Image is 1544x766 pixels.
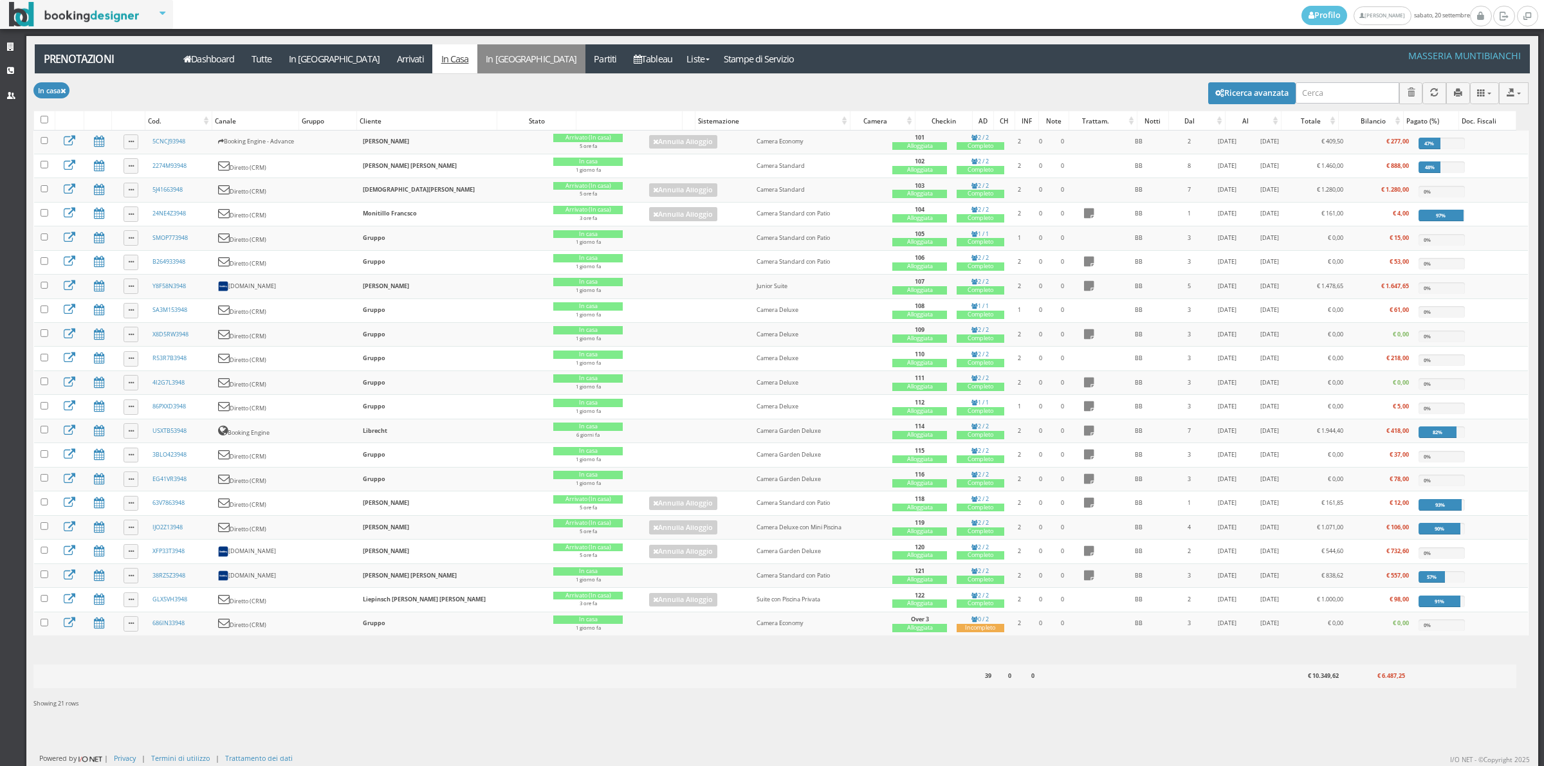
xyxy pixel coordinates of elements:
a: USXTB53948 [152,426,187,435]
div: 0% [1419,258,1436,269]
b: 108 [915,302,924,310]
td: Camera Standard con Patio [752,250,888,274]
td: € 0,00 [1289,370,1348,394]
td: 2 [1009,130,1030,154]
a: 2 / 2Completo [957,350,1004,367]
button: Export [1499,82,1529,104]
div: Alloggiata [892,262,947,271]
td: [DATE] [1249,250,1289,274]
td: Camera Standard [752,178,888,202]
b: 104 [915,205,924,214]
a: Privacy [114,753,136,763]
a: SMOP773948 [152,233,188,242]
small: 1 giorno fa [576,287,601,293]
b: 102 [915,157,924,165]
div: In casa [553,158,623,166]
input: Cerca [1296,82,1399,104]
td: [DATE] [1249,347,1289,370]
a: 686IN33948 [152,619,185,627]
td: [DATE] [1205,226,1249,250]
b: 101 [915,133,924,141]
a: 3BLO423948 [152,450,187,459]
td: 0 [1051,154,1074,178]
td: 3 [1173,226,1205,250]
div: Completo [957,359,1004,367]
a: 2 / 2Completo [957,495,1004,512]
div: Alloggiata [892,334,947,343]
td: 0 [1030,154,1051,178]
td: 1 [1009,226,1030,250]
a: 2 / 2Completo [957,277,1004,295]
div: Completo [957,383,1004,391]
td: 0 [1030,178,1051,202]
td: [DATE] [1205,130,1249,154]
div: Gruppo [299,112,356,130]
a: IJO2Z13948 [152,523,183,531]
div: Sistemazione [695,112,850,130]
td: BB [1105,370,1173,394]
div: Arrivato (In casa) [553,206,623,214]
td: 0 [1051,226,1074,250]
td: Camera Standard con Patio [752,226,888,250]
td: 0 [1051,178,1074,202]
small: 1 giorno fa [576,311,601,318]
div: Trattam. [1069,112,1137,130]
b: € 888,00 [1386,161,1409,170]
td: 0 [1051,323,1074,347]
td: Diretto (CRM) [214,347,300,370]
td: BB [1105,202,1173,226]
a: X8D5RW3948 [152,330,188,338]
div: Pagato (%) [1404,112,1458,130]
td: 3 [1173,250,1205,274]
a: [PERSON_NAME] [1354,6,1411,25]
img: 7STAjs-WNfZHmYllyLag4gdhmHm8JrbmzVrznejwAeLEbpu0yDt-GlJaDipzXAZBN18=w300 [218,281,228,291]
b: € 277,00 [1386,137,1409,145]
td: 0 [1030,347,1051,370]
td: [DATE] [1249,178,1289,202]
td: [DATE] [1249,275,1289,298]
td: € 0,00 [1289,298,1348,322]
b: 111 [915,374,924,382]
td: 0 [1051,370,1074,394]
div: 97% [1419,210,1464,221]
div: Completo [957,479,1004,488]
td: 0 [1051,130,1074,154]
div: Incompleto [957,624,1004,632]
small: 1 giorno fa [576,263,601,269]
div: Completo [957,142,1004,150]
td: [DATE] [1205,370,1249,394]
td: € 0,00 [1289,226,1348,250]
b: Gruppo [363,330,385,338]
div: Completo [957,238,1004,246]
a: Y8F58N3948 [152,282,186,290]
td: 0 [1051,250,1074,274]
div: Completo [957,334,1004,343]
td: Booking Engine - Advance [214,130,300,154]
h4: Masseria Muntibianchi [1408,50,1521,61]
div: In casa [553,278,623,286]
td: Diretto (CRM) [214,178,300,202]
td: 0 [1051,275,1074,298]
a: Tableau [625,44,681,73]
div: In casa [553,351,623,359]
div: Totale [1282,112,1338,130]
td: BB [1105,347,1173,370]
td: [DATE] [1249,130,1289,154]
div: Alloggiata [892,142,947,150]
td: BB [1105,178,1173,202]
div: Camera [850,112,915,130]
a: 0 / 2Incompleto [957,615,1004,632]
td: Diretto (CRM) [214,323,300,347]
td: Junior Suite [752,275,888,298]
button: In casa [33,82,69,98]
a: R53R7B3948 [152,354,187,362]
b: 110 [915,350,924,358]
td: [DATE] [1249,226,1289,250]
a: Stampe di Servizio [715,44,803,73]
a: Profilo [1301,6,1348,25]
div: 0% [1419,306,1436,318]
td: Diretto (CRM) [214,370,300,394]
a: Termini di utilizzo [151,753,210,763]
td: 0 [1030,130,1051,154]
td: 0 [1030,323,1051,347]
